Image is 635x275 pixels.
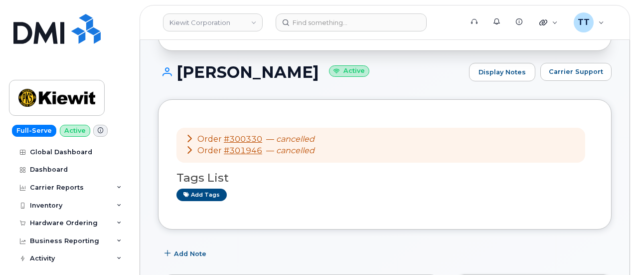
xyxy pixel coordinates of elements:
[532,12,565,32] div: Quicklinks
[197,146,222,155] span: Order
[176,172,593,184] h3: Tags List
[158,245,215,263] button: Add Note
[224,134,262,144] a: #300330
[276,13,427,31] input: Find something...
[276,134,315,144] em: cancelled
[158,63,464,81] h1: [PERSON_NAME]
[567,12,611,32] div: Travis Tedesco
[174,249,206,259] span: Add Note
[266,146,315,155] span: —
[592,232,628,268] iframe: Messenger Launcher
[578,16,590,28] span: TT
[329,65,369,77] small: Active
[163,13,263,31] a: Kiewit Corporation
[224,146,262,155] a: #301946
[176,189,227,201] a: Add tags
[276,146,315,155] em: cancelled
[469,63,535,82] a: Display Notes
[266,134,315,144] span: —
[540,63,612,81] button: Carrier Support
[197,134,222,144] span: Order
[549,67,603,76] span: Carrier Support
